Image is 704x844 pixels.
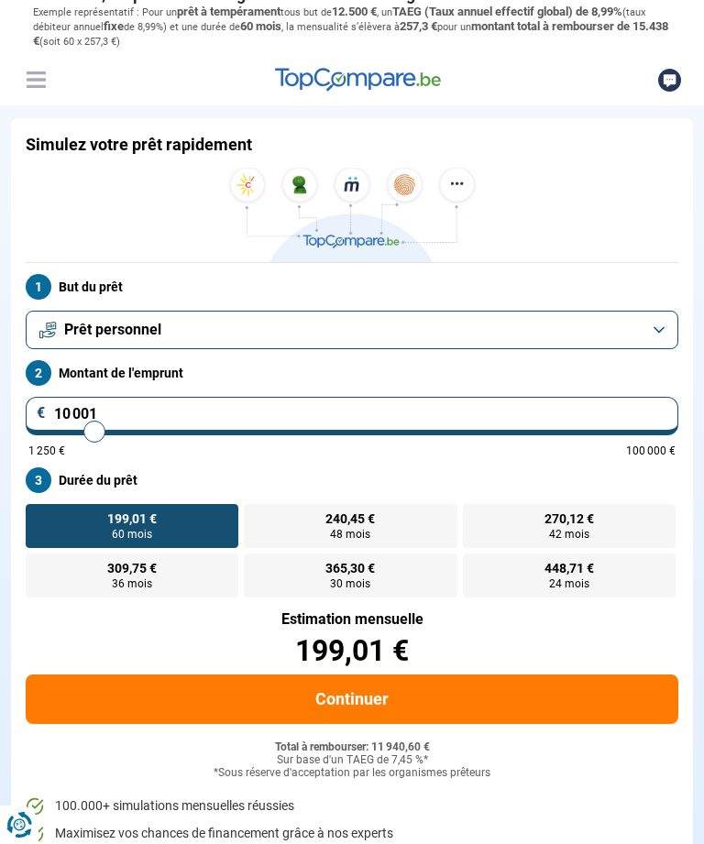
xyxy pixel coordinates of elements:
img: TopCompare.be [224,168,480,262]
img: TopCompare [275,68,441,92]
span: Prêt personnel [64,320,161,340]
h1: Simulez votre prêt rapidement [26,135,252,155]
label: Durée du prêt [26,467,678,493]
button: Menu [22,66,49,93]
span: 24 mois [549,578,589,589]
span: 36 mois [112,578,152,589]
span: 270,12 € [544,512,594,525]
p: Exemple représentatif : Pour un tous but de , un (taux débiteur annuel de 8,99%) et une durée de ... [33,5,671,49]
div: Sur base d'un TAEG de 7,45 %* [26,754,678,767]
span: € [37,406,46,421]
div: *Sous réserve d'acceptation par les organismes prêteurs [26,767,678,780]
span: 309,75 € [107,562,157,575]
span: 30 mois [330,578,370,589]
span: 12.500 € [332,5,377,18]
span: 1 250 € [28,445,65,456]
span: montant total à rembourser de 15.438 € [33,19,668,48]
span: 60 mois [240,19,281,33]
span: 448,71 € [544,562,594,575]
span: prêt à tempérament [177,5,280,18]
span: TAEG (Taux annuel effectif global) de 8,99% [392,5,622,18]
span: 199,01 € [107,512,157,525]
div: Total à rembourser: 11 940,60 € [26,741,678,754]
button: Prêt personnel [26,311,678,349]
span: 48 mois [330,529,370,540]
li: 100.000+ simulations mensuelles réussies [26,797,678,816]
span: 240,45 € [325,512,375,525]
span: fixe [104,19,124,33]
span: 42 mois [549,529,589,540]
li: Maximisez vos chances de financement grâce à nos experts [26,825,678,843]
label: Montant de l'emprunt [26,360,678,386]
div: Estimation mensuelle [26,612,678,627]
label: But du prêt [26,274,678,300]
div: 199,01 € [26,636,678,665]
button: Continuer [26,674,678,724]
span: 365,30 € [325,562,375,575]
span: 60 mois [112,529,152,540]
span: 257,3 € [400,19,437,33]
span: 100 000 € [626,445,676,456]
